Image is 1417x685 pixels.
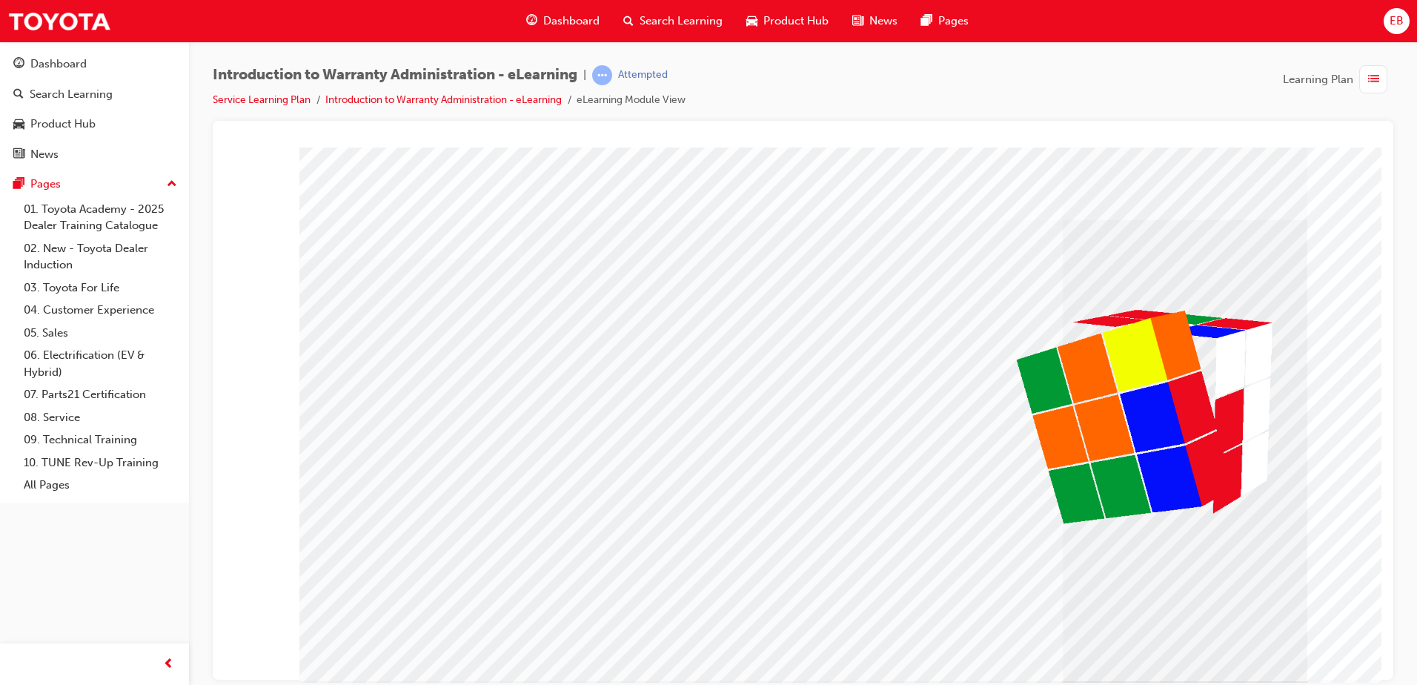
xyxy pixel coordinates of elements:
[13,88,24,102] span: search-icon
[514,6,611,36] a: guage-iconDashboard
[18,474,183,497] a: All Pages
[746,12,757,30] span: car-icon
[213,93,311,106] a: Service Learning Plan
[6,50,183,78] a: Dashboard
[583,67,586,84] span: |
[213,67,577,84] span: Introduction to Warranty Administration - eLearning
[18,406,183,429] a: 08. Service
[163,655,174,674] span: prev-icon
[30,176,61,193] div: Pages
[18,383,183,406] a: 07. Parts21 Certification
[869,13,897,30] span: News
[18,198,183,237] a: 01. Toyota Academy - 2025 Dealer Training Catalogue
[623,12,634,30] span: search-icon
[592,65,612,85] span: learningRecordVerb_ATTEMPT-icon
[763,13,829,30] span: Product Hub
[30,146,59,163] div: News
[1390,13,1404,30] span: EB
[30,116,96,133] div: Product Hub
[6,81,183,108] a: Search Learning
[7,4,111,38] img: Trak
[13,118,24,131] span: car-icon
[6,171,183,198] button: Pages
[6,141,183,168] a: News
[1384,8,1410,34] button: EB
[921,12,932,30] span: pages-icon
[18,322,183,345] a: 05. Sales
[18,451,183,474] a: 10. TUNE Rev-Up Training
[909,6,980,36] a: pages-iconPages
[577,92,686,109] li: eLearning Module View
[13,178,24,191] span: pages-icon
[18,428,183,451] a: 09. Technical Training
[938,13,969,30] span: Pages
[6,110,183,138] a: Product Hub
[526,12,537,30] span: guage-icon
[30,86,113,103] div: Search Learning
[640,13,723,30] span: Search Learning
[1283,65,1393,93] button: Learning Plan
[543,13,600,30] span: Dashboard
[30,56,87,73] div: Dashboard
[6,47,183,171] button: DashboardSearch LearningProduct HubNews
[13,58,24,71] span: guage-icon
[734,6,840,36] a: car-iconProduct Hub
[840,6,909,36] a: news-iconNews
[13,148,24,162] span: news-icon
[325,93,562,106] a: Introduction to Warranty Administration - eLearning
[611,6,734,36] a: search-iconSearch Learning
[18,277,183,300] a: 03. Toyota For Life
[852,12,863,30] span: news-icon
[18,299,183,322] a: 04. Customer Experience
[18,237,183,277] a: 02. New - Toyota Dealer Induction
[167,175,177,194] span: up-icon
[1368,70,1379,89] span: list-icon
[618,68,668,82] div: Attempted
[1283,71,1353,88] span: Learning Plan
[18,344,183,383] a: 06. Electrification (EV & Hybrid)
